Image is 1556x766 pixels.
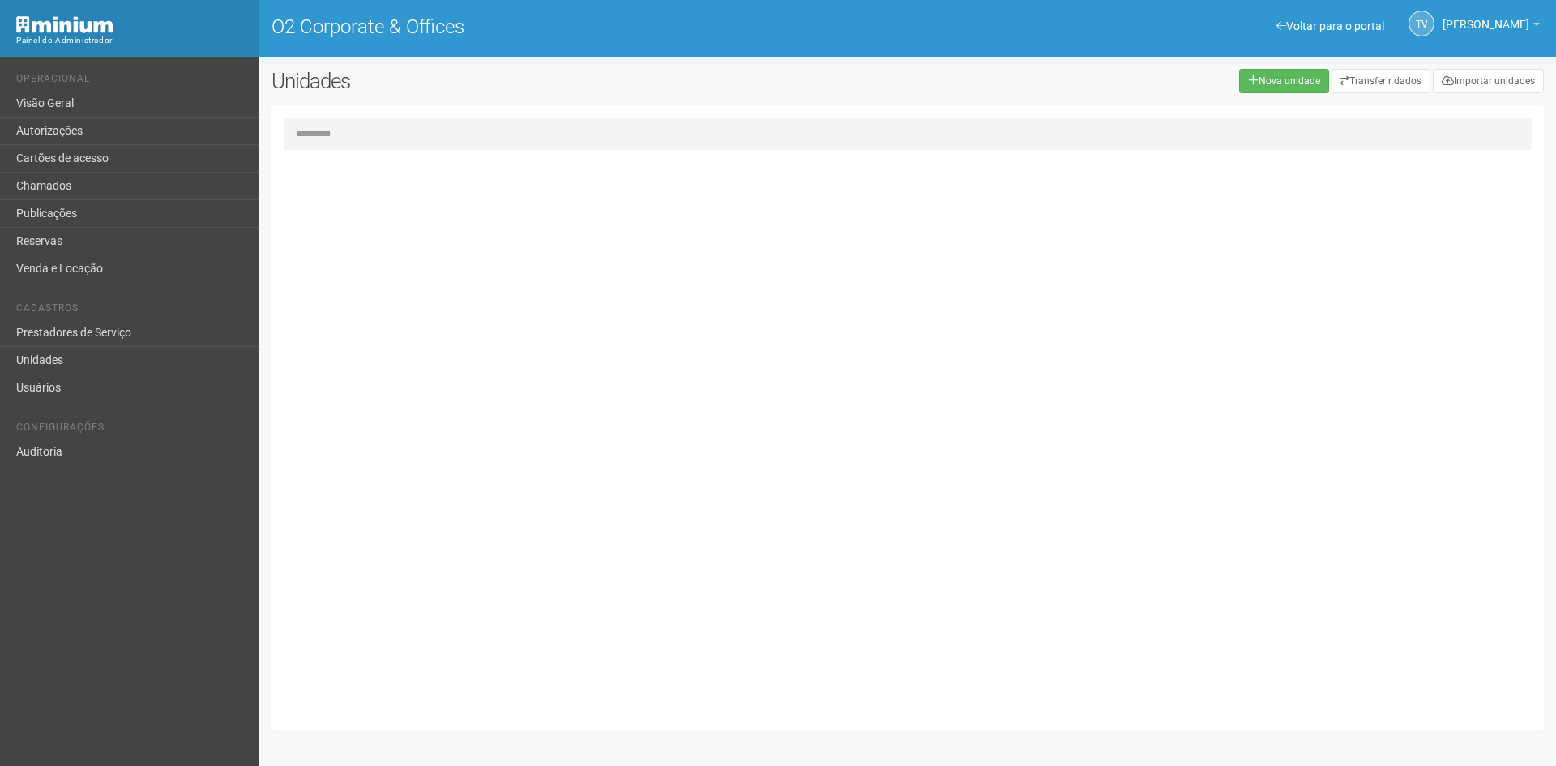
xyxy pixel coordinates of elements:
a: Importar unidades [1433,69,1544,93]
a: Transferir dados [1332,69,1430,93]
a: Nova unidade [1239,69,1329,93]
li: Cadastros [16,302,247,319]
a: [PERSON_NAME] [1443,20,1540,33]
a: Voltar para o portal [1276,19,1384,32]
img: Minium [16,16,113,33]
div: Painel do Administrador [16,33,247,48]
h2: Unidades [271,69,788,93]
span: Thayane Vasconcelos Torres [1443,2,1529,31]
h1: O2 Corporate & Offices [271,16,896,37]
li: Operacional [16,73,247,90]
a: TV [1409,11,1434,36]
li: Configurações [16,422,247,439]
